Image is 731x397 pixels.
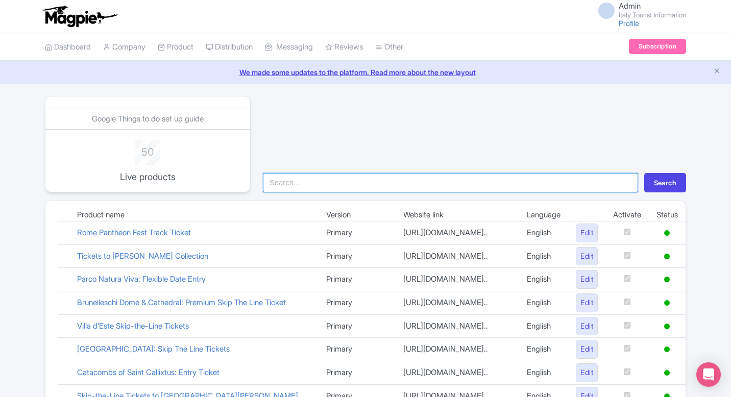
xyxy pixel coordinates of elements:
a: Admin Italy Tourist Information [592,2,686,18]
input: Search... [263,173,638,192]
td: Website link [396,209,519,221]
a: Product [158,33,193,61]
a: Company [103,33,145,61]
td: English [519,221,568,245]
a: Edit [576,363,598,382]
a: Catacombs of Saint Callixtus: Entry Ticket [77,367,220,377]
img: logo-ab69f6fb50320c5b225c76a69d11143b.png [40,5,119,28]
td: English [519,268,568,291]
td: Status [649,209,686,221]
a: Google Things to do set up guide [92,114,204,123]
small: Italy Tourist Information [619,12,686,18]
td: Activate [605,209,649,221]
a: Tickets to [PERSON_NAME] Collection [77,251,208,261]
td: Version [319,209,396,221]
td: [URL][DOMAIN_NAME].. [396,268,519,291]
td: [URL][DOMAIN_NAME].. [396,221,519,245]
div: Open Intercom Messenger [696,362,721,387]
td: English [519,244,568,268]
a: We made some updates to the platform. Read more about the new layout [6,67,725,78]
td: Primary [319,221,396,245]
a: Dashboard [45,33,91,61]
a: Parco Natura Viva: Flexible Date Entry [77,274,206,284]
a: [GEOGRAPHIC_DATA]: Skip The Line Tickets [77,344,230,354]
div: 50 [106,140,189,160]
td: English [519,291,568,314]
a: Edit [576,224,598,242]
a: Distribution [206,33,253,61]
td: Primary [319,361,396,384]
td: English [519,314,568,338]
button: Close announcement [713,66,721,78]
td: [URL][DOMAIN_NAME].. [396,244,519,268]
a: Edit [576,340,598,359]
td: Primary [319,338,396,361]
td: Primary [319,268,396,291]
td: [URL][DOMAIN_NAME].. [396,314,519,338]
a: Edit [576,270,598,289]
td: Product name [69,209,319,221]
a: Reviews [325,33,363,61]
a: Messaging [265,33,313,61]
td: English [519,361,568,384]
td: Primary [319,314,396,338]
td: English [519,338,568,361]
span: Admin [619,1,641,11]
a: Edit [576,293,598,312]
p: Live products [106,170,189,184]
td: Primary [319,291,396,314]
td: Language [519,209,568,221]
button: Search [644,173,686,192]
a: Subscription [629,39,686,54]
td: [URL][DOMAIN_NAME].. [396,291,519,314]
a: Other [375,33,403,61]
a: Villa d’Este Skip-the-Line Tickets [77,321,189,331]
td: [URL][DOMAIN_NAME].. [396,338,519,361]
a: Edit [576,317,598,336]
a: Rome Pantheon Fast Track Ticket [77,228,191,237]
td: [URL][DOMAIN_NAME].. [396,361,519,384]
a: Brunelleschi Dome & Cathedral: Premium Skip The Line Ticket [77,297,286,307]
td: Primary [319,244,396,268]
a: Edit [576,247,598,266]
a: Profile [619,19,639,28]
